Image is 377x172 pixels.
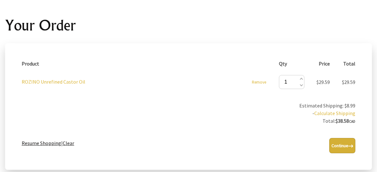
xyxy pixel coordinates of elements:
[349,119,355,124] span: CAD
[54,98,359,129] td: Estimated Shipping: $8.99 - Total:
[329,138,355,153] button: Continue
[5,18,372,33] h1: Your Order
[308,71,334,93] td: $29.59
[22,79,85,85] a: ROZINO Unrefined Castor Oil
[18,56,275,71] th: Product
[334,71,359,93] td: $29.59
[275,56,308,71] th: Qty
[22,140,61,146] a: Resume Shopping
[334,56,359,71] th: Total
[22,139,74,147] p: |
[314,110,355,116] a: Calculate Shipping
[252,79,266,85] a: Remove
[63,140,74,146] a: Clear
[308,56,334,71] th: Price
[336,118,355,124] strong: $38.58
